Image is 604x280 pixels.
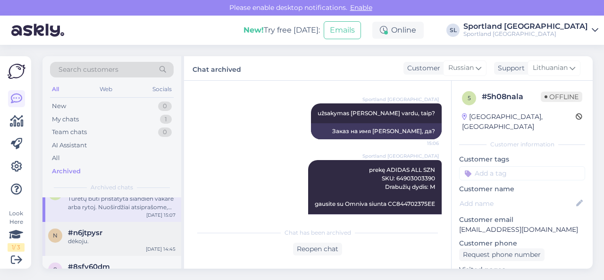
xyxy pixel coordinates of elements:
[68,195,176,212] div: Turėtų būti pristatyta šiandien vakare arba rytoj. Nuoširdžiai atsiprašome, jog užsakymo pristaty...
[463,23,588,30] div: Sportland [GEOGRAPHIC_DATA]
[8,209,25,252] div: Look Here
[463,23,598,38] a: Sportland [GEOGRAPHIC_DATA]Sportland [GEOGRAPHIC_DATA]
[158,127,172,137] div: 0
[541,92,582,102] span: Offline
[362,96,439,103] span: Sportland [GEOGRAPHIC_DATA]
[459,265,585,275] p: Visited pages
[52,115,79,124] div: My chats
[403,63,440,73] div: Customer
[403,140,439,147] span: 15:06
[68,237,176,246] div: dėkoju.
[459,238,585,248] p: Customer phone
[446,24,460,37] div: SL
[459,184,585,194] p: Customer name
[160,115,172,124] div: 1
[459,225,585,235] p: [EMAIL_ADDRESS][DOMAIN_NAME]
[243,25,264,34] b: New!
[52,127,87,137] div: Team chats
[285,229,351,237] span: Chat has been archived
[324,21,361,39] button: Emails
[68,263,110,271] span: #8sfy60dm
[459,166,585,180] input: Add a tag
[372,22,424,39] div: Online
[362,153,439,160] span: Sportland [GEOGRAPHIC_DATA]
[459,154,585,164] p: Customer tags
[193,62,241,75] label: Chat archived
[8,243,25,252] div: 1 / 3
[59,65,118,75] span: Search customers
[318,110,435,117] span: užsakymas [PERSON_NAME] vardu, taip?
[315,166,435,207] span: prekę ADIDAS ALL SZN SKU: 64903003390 Drabužių dydis: M gausite su Omniva siunta CC844702375EE
[52,167,81,176] div: Archived
[52,141,87,150] div: AI Assistant
[460,198,574,209] input: Add name
[158,102,172,111] div: 0
[347,3,375,12] span: Enable
[91,183,133,192] span: Archived chats
[459,140,585,149] div: Customer information
[468,94,471,102] span: 5
[448,63,474,73] span: Russian
[494,63,525,73] div: Support
[68,229,102,237] span: #n6jtpysr
[463,30,588,38] div: Sportland [GEOGRAPHIC_DATA]
[151,83,174,95] div: Socials
[52,102,66,111] div: New
[482,91,541,102] div: # 5h08nala
[462,112,576,132] div: [GEOGRAPHIC_DATA], [GEOGRAPHIC_DATA]
[311,123,442,139] div: Заказ на имя [PERSON_NAME], да?
[53,266,57,273] span: 8
[50,83,61,95] div: All
[53,232,58,239] span: n
[8,64,25,79] img: Askly Logo
[308,214,442,264] div: Вы получите товар ADIDAS ALL SZN SKU: 64903003390 Размер одежды: M с доставкой Omniva CC844702375EE
[52,153,60,163] div: All
[146,212,176,219] div: [DATE] 15:07
[98,83,114,95] div: Web
[459,215,585,225] p: Customer email
[293,243,342,255] div: Reopen chat
[243,25,320,36] div: Try free [DATE]:
[459,248,545,261] div: Request phone number
[533,63,568,73] span: Lithuanian
[146,246,176,253] div: [DATE] 14:45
